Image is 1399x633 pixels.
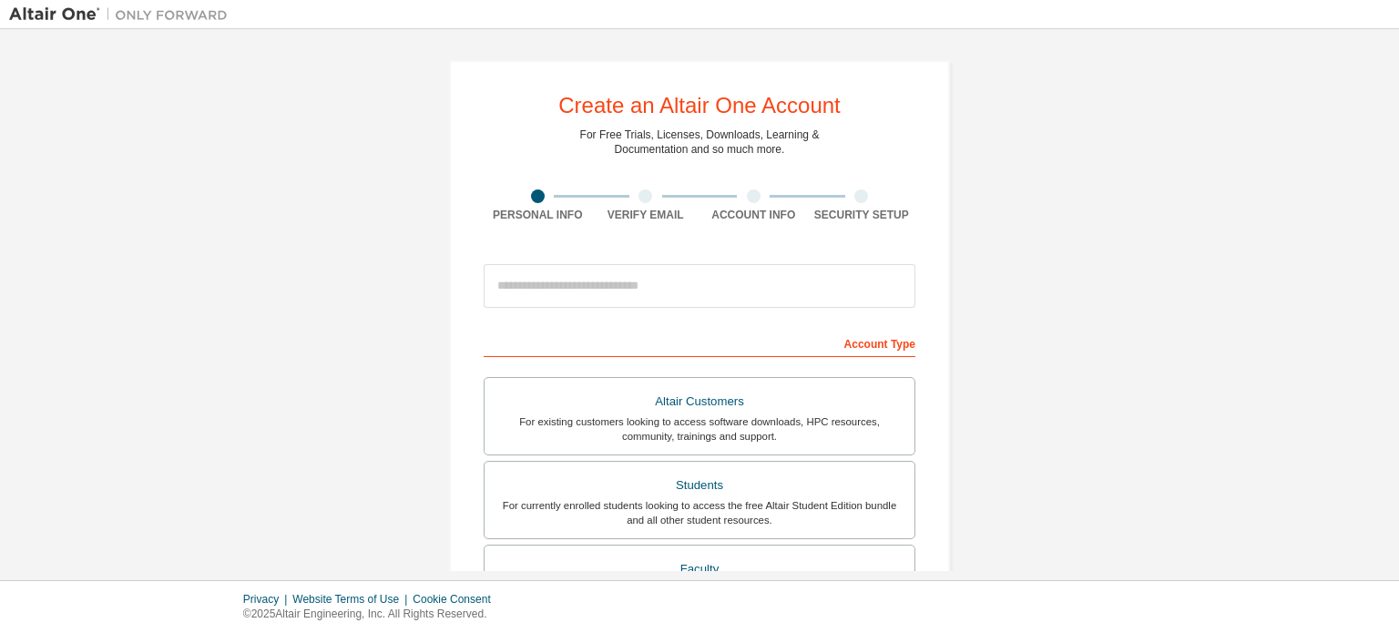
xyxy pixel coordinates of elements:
[484,208,592,222] div: Personal Info
[484,328,915,357] div: Account Type
[9,5,237,24] img: Altair One
[495,473,904,498] div: Students
[495,498,904,527] div: For currently enrolled students looking to access the free Altair Student Edition bundle and all ...
[495,389,904,414] div: Altair Customers
[558,95,841,117] div: Create an Altair One Account
[413,592,501,607] div: Cookie Consent
[808,208,916,222] div: Security Setup
[592,208,700,222] div: Verify Email
[495,556,904,582] div: Faculty
[243,592,292,607] div: Privacy
[243,607,502,622] p: © 2025 Altair Engineering, Inc. All Rights Reserved.
[699,208,808,222] div: Account Info
[495,414,904,444] div: For existing customers looking to access software downloads, HPC resources, community, trainings ...
[580,128,820,157] div: For Free Trials, Licenses, Downloads, Learning & Documentation and so much more.
[292,592,413,607] div: Website Terms of Use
